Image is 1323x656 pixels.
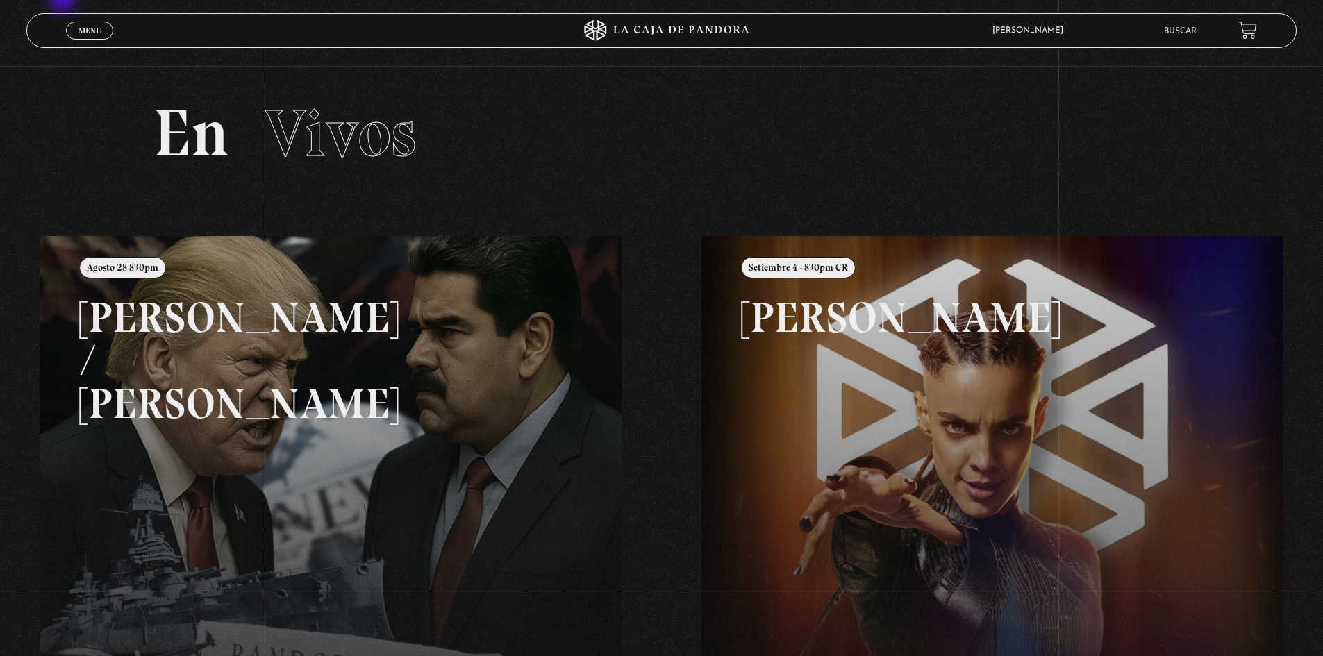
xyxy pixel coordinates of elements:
[1238,21,1257,40] a: View your shopping cart
[74,38,106,48] span: Cerrar
[265,94,416,173] span: Vivos
[78,26,101,35] span: Menu
[985,26,1077,35] span: [PERSON_NAME]
[153,101,1170,167] h2: En
[1164,27,1197,35] a: Buscar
